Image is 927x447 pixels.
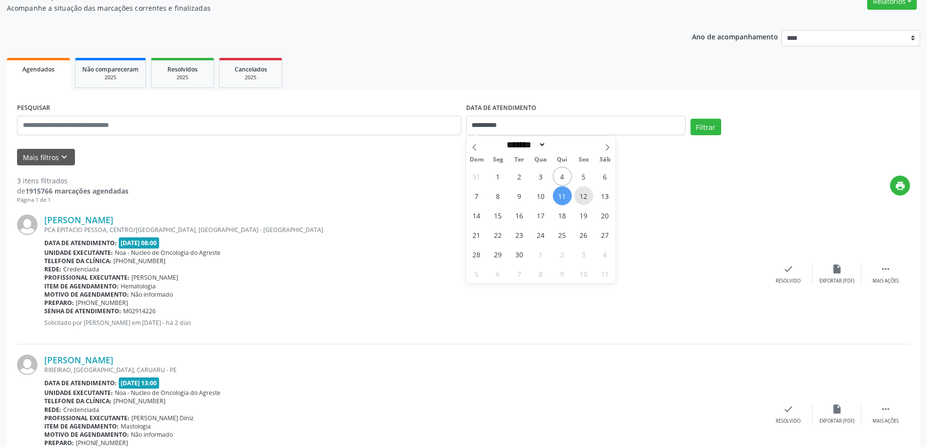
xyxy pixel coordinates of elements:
[44,290,129,299] b: Motivo de agendamento:
[832,264,842,274] i: insert_drive_file
[44,355,113,365] a: [PERSON_NAME]
[17,149,75,166] button: Mais filtroskeyboard_arrow_down
[25,186,128,196] strong: 1915766 marcações agendadas
[872,418,899,425] div: Mais ações
[131,273,178,282] span: [PERSON_NAME]
[467,186,486,205] span: Setembro 7, 2025
[44,282,119,290] b: Item de agendamento:
[531,206,550,225] span: Setembro 17, 2025
[596,167,615,186] span: Setembro 6, 2025
[44,249,113,257] b: Unidade executante:
[596,264,615,283] span: Outubro 11, 2025
[44,226,764,234] div: PCA EPITACIO PESSOA, CENTRO/[GEOGRAPHIC_DATA], [GEOGRAPHIC_DATA] - [GEOGRAPHIC_DATA]
[44,414,129,422] b: Profissional executante:
[596,186,615,205] span: Setembro 13, 2025
[131,414,194,422] span: [PERSON_NAME] Diniz
[17,101,50,116] label: PESQUISAR
[510,206,529,225] span: Setembro 16, 2025
[17,196,128,204] div: Página 1 de 1
[509,157,530,163] span: Ter
[123,307,156,315] span: M02914226
[76,439,128,447] span: [PHONE_NUMBER]
[574,206,593,225] span: Setembro 19, 2025
[776,278,800,285] div: Resolvido
[546,140,578,150] input: Year
[44,389,113,397] b: Unidade executante:
[531,245,550,264] span: Outubro 1, 2025
[44,215,113,225] a: [PERSON_NAME]
[553,245,572,264] span: Outubro 2, 2025
[489,245,508,264] span: Setembro 29, 2025
[553,264,572,283] span: Outubro 9, 2025
[44,257,111,265] b: Telefone da clínica:
[819,418,854,425] div: Exportar (PDF)
[783,404,794,414] i: check
[880,264,891,274] i: 
[44,379,117,387] b: Data de atendimento:
[44,299,74,307] b: Preparo:
[119,377,160,389] span: [DATE] 13:00
[113,397,165,405] span: [PHONE_NUMBER]
[489,186,508,205] span: Setembro 8, 2025
[895,180,906,191] i: print
[467,264,486,283] span: Outubro 5, 2025
[553,186,572,205] span: Setembro 11, 2025
[596,225,615,244] span: Setembro 27, 2025
[596,206,615,225] span: Setembro 20, 2025
[594,157,616,163] span: Sáb
[17,215,37,235] img: img
[44,397,111,405] b: Telefone da clínica:
[82,74,139,81] div: 2025
[467,206,486,225] span: Setembro 14, 2025
[596,245,615,264] span: Outubro 4, 2025
[22,65,55,73] span: Agendados
[880,404,891,414] i: 
[226,74,275,81] div: 2025
[531,225,550,244] span: Setembro 24, 2025
[467,245,486,264] span: Setembro 28, 2025
[574,225,593,244] span: Setembro 26, 2025
[510,186,529,205] span: Setembro 9, 2025
[121,422,151,430] span: Mastologia
[167,65,198,73] span: Resolvidos
[466,157,488,163] span: Dom
[115,249,220,257] span: Noa - Nucleo de Oncologia do Agreste
[44,307,121,315] b: Senha de atendimento:
[489,206,508,225] span: Setembro 15, 2025
[17,355,37,375] img: img
[510,264,529,283] span: Outubro 7, 2025
[776,418,800,425] div: Resolvido
[504,140,546,150] select: Month
[553,225,572,244] span: Setembro 25, 2025
[466,101,536,116] label: DATA DE ATENDIMENTO
[530,157,551,163] span: Qua
[121,282,156,290] span: Hematologia
[832,404,842,414] i: insert_drive_file
[63,406,99,414] span: Credenciada
[131,430,173,439] span: Não informado
[489,225,508,244] span: Setembro 22, 2025
[44,406,61,414] b: Rede:
[115,389,220,397] span: Noa - Nucleo de Oncologia do Agreste
[574,186,593,205] span: Setembro 12, 2025
[510,245,529,264] span: Setembro 30, 2025
[510,167,529,186] span: Setembro 2, 2025
[489,264,508,283] span: Outubro 6, 2025
[44,273,129,282] b: Profissional executante:
[113,257,165,265] span: [PHONE_NUMBER]
[467,225,486,244] span: Setembro 21, 2025
[553,167,572,186] span: Setembro 4, 2025
[17,176,128,186] div: 3 itens filtrados
[76,299,128,307] span: [PHONE_NUMBER]
[574,245,593,264] span: Outubro 3, 2025
[531,264,550,283] span: Outubro 8, 2025
[44,319,764,327] p: Solicitado por [PERSON_NAME] em [DATE] - há 2 dias
[574,167,593,186] span: Setembro 5, 2025
[531,167,550,186] span: Setembro 3, 2025
[573,157,594,163] span: Sex
[574,264,593,283] span: Outubro 10, 2025
[783,264,794,274] i: check
[44,239,117,247] b: Data de atendimento:
[692,30,778,42] p: Ano de acompanhamento
[44,422,119,430] b: Item de agendamento:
